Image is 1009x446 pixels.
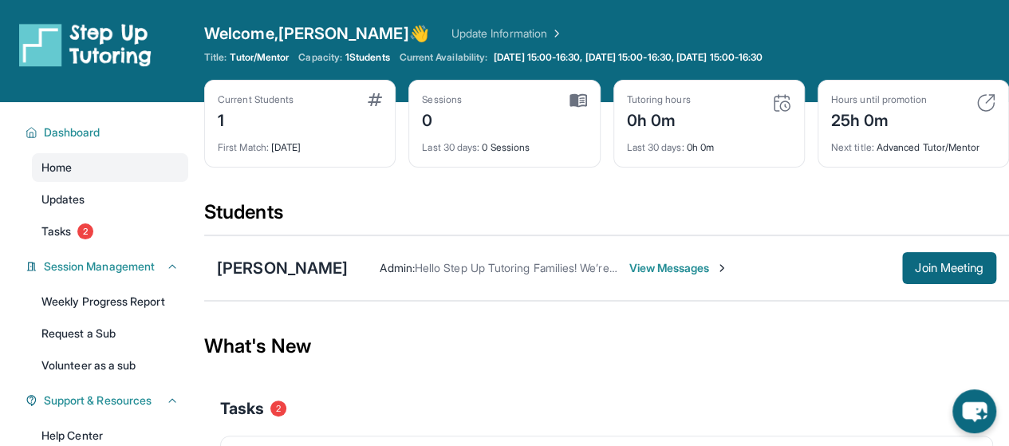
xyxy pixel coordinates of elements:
span: Dashboard [44,124,101,140]
span: Join Meeting [915,263,983,273]
span: Tutor/Mentor [230,51,289,64]
div: 0 Sessions [422,132,586,154]
img: card [976,93,995,112]
span: Session Management [44,259,155,274]
span: Last 30 days : [422,141,479,153]
span: Last 30 days : [627,141,684,153]
span: [DATE] 15:00-16:30, [DATE] 15:00-16:30, [DATE] 15:00-16:30 [494,51,763,64]
span: Support & Resources [44,393,152,409]
div: Students [204,199,1009,235]
span: Next title : [831,141,874,153]
div: 0 [422,106,462,132]
span: First Match : [218,141,269,153]
span: Capacity: [298,51,342,64]
span: 2 [77,223,93,239]
div: Current Students [218,93,294,106]
a: Home [32,153,188,182]
div: Tutoring hours [627,93,691,106]
a: Updates [32,185,188,214]
a: [DATE] 15:00-16:30, [DATE] 15:00-16:30, [DATE] 15:00-16:30 [491,51,766,64]
div: [DATE] [218,132,382,154]
div: 0h 0m [627,106,691,132]
a: Request a Sub [32,319,188,348]
div: 25h 0m [831,106,927,132]
span: Updates [41,191,85,207]
button: Session Management [37,259,179,274]
span: Welcome, [PERSON_NAME] 👋 [204,22,429,45]
img: card [570,93,587,108]
a: Update Information [451,26,563,41]
button: Dashboard [37,124,179,140]
button: Join Meeting [902,252,996,284]
img: Chevron-Right [715,262,728,274]
span: Title: [204,51,227,64]
button: Support & Resources [37,393,179,409]
div: Sessions [422,93,462,106]
div: 0h 0m [627,132,791,154]
a: Volunteer as a sub [32,351,188,380]
span: 1 Students [345,51,390,64]
div: What's New [204,311,1009,381]
span: 2 [270,401,286,416]
span: Tasks [220,397,264,420]
img: logo [19,22,152,67]
button: chat-button [952,389,996,433]
div: 1 [218,106,294,132]
a: Weekly Progress Report [32,287,188,316]
div: Hours until promotion [831,93,927,106]
span: View Messages [629,260,728,276]
span: Current Availability: [400,51,487,64]
img: card [368,93,382,106]
img: card [772,93,791,112]
span: Admin : [380,261,414,274]
div: Advanced Tutor/Mentor [831,132,995,154]
a: Tasks2 [32,217,188,246]
span: Tasks [41,223,71,239]
img: Chevron Right [547,26,563,41]
div: [PERSON_NAME] [217,257,348,279]
span: Home [41,160,72,176]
